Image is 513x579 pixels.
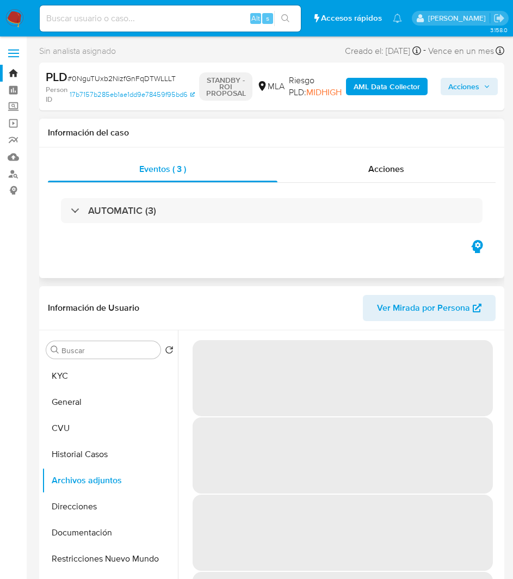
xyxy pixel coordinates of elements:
button: Restricciones Nuevo Mundo [42,546,178,572]
p: STANDBY - ROI PROPOSAL [199,72,252,101]
span: Alt [251,13,260,23]
span: # 0NguTUxb2NizfGnFqDTWLLLT [67,73,176,84]
b: AML Data Collector [354,78,420,95]
span: - [423,44,426,58]
button: Historial Casos [42,441,178,467]
a: Notificaciones [393,14,402,23]
button: Archivos adjuntos [42,467,178,494]
button: CVU [42,415,178,441]
button: AML Data Collector [346,78,428,95]
div: AUTOMATIC (3) [61,198,483,223]
h1: Información de Usuario [48,303,139,313]
a: Salir [493,13,505,24]
button: Volver al orden por defecto [165,346,174,358]
h3: AUTOMATIC (3) [88,205,156,217]
span: MIDHIGH [306,86,342,98]
h1: Información del caso [48,127,496,138]
div: MLA [257,81,285,93]
button: Acciones [441,78,498,95]
span: ‌ [193,417,493,494]
span: s [266,13,269,23]
button: KYC [42,363,178,389]
button: Ver Mirada por Persona [363,295,496,321]
input: Buscar usuario o caso... [40,11,301,26]
button: Direcciones [42,494,178,520]
button: General [42,389,178,415]
p: matiasagustin.white@mercadolibre.com [428,13,490,23]
button: Buscar [51,346,59,354]
span: Acciones [448,78,479,95]
b: PLD [46,68,67,85]
span: Ver Mirada por Persona [377,295,470,321]
span: Acciones [368,163,404,175]
div: Creado el: [DATE] [345,44,421,58]
span: Accesos rápidos [321,13,382,24]
span: Eventos ( 3 ) [139,163,186,175]
input: Buscar [61,346,156,355]
span: Sin analista asignado [39,45,116,57]
button: search-icon [274,11,296,26]
span: ‌ [193,495,493,571]
span: Vence en un mes [428,45,494,57]
span: Riesgo PLD: [289,75,342,98]
b: Person ID [46,85,67,104]
button: Documentación [42,520,178,546]
span: ‌ [193,340,493,416]
a: 17b7157b285eb1ae1dd9e78459f95bd6 [70,85,195,104]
